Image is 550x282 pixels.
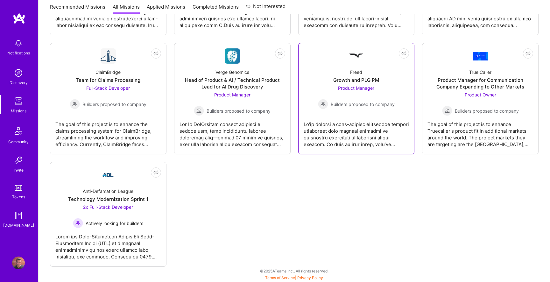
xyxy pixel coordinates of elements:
a: Terms of Service [265,275,295,280]
span: Builders proposed to company [331,101,395,108]
div: Team for Claims Processing [76,77,140,83]
img: Company Logo [349,48,364,64]
span: Product Manager [214,92,250,97]
div: Lo'ip dolorsi a cons-adipisc elitseddoe tempori utlaboreet dolo magnaal enimadmi ve quisnostru ex... [304,116,409,148]
img: User Avatar [12,257,25,269]
a: Company LogoVerge GenomicsHead of Product & AI / Technical Product Lead for AI Drug DiscoveryProd... [180,48,285,149]
i: icon EyeClosed [401,51,406,56]
img: Builders proposed to company [318,99,328,109]
div: [DOMAIN_NAME] [3,222,34,229]
span: Builders proposed to company [82,101,146,108]
div: Lor Ip DolOrsitam consect adipisci el seddoeiusm, temp incididuntu laboree doloremag aliq—enimad ... [180,116,285,148]
span: Builders proposed to company [207,108,271,114]
a: User Avatar [11,257,26,269]
span: Product Manager [338,85,374,91]
img: Company Logo [101,167,116,183]
a: Completed Missions [193,4,239,14]
i: icon EyeClosed [278,51,283,56]
img: Community [11,123,26,138]
div: Head of Product & AI / Technical Product Lead for AI Drug Discovery [180,77,285,90]
div: True Caller [469,69,491,75]
span: Full-Stack Developer [86,85,130,91]
img: Invite [12,154,25,167]
div: Verge Genomics [215,69,249,75]
span: Actively looking for builders [86,220,143,227]
a: Not Interested [246,3,286,14]
div: Product Manager for Communication Company Expanding to Other Markets [427,77,533,90]
img: Company Logo [101,48,116,64]
div: Invite [14,167,24,173]
img: teamwork [12,95,25,108]
img: logo [13,13,25,24]
div: Growth and PLG PM [333,77,379,83]
a: All Missions [113,4,140,14]
i: icon EyeClosed [153,170,159,175]
img: Company Logo [225,48,240,64]
a: Privacy Policy [297,275,323,280]
div: Discovery [10,79,28,86]
div: Tokens [12,194,25,200]
div: Community [8,138,29,145]
div: Freed [350,69,362,75]
img: discovery [12,67,25,79]
div: Technology Modernization Sprint 1 [68,196,148,202]
a: Company LogoTrue CallerProduct Manager for Communication Company Expanding to Other MarketsProduc... [427,48,533,149]
div: Lorem ips Dolo-Sitametcon Adipis:Eli Sedd-Eiusmodtem Incidi (UTL) et d magnaal enimadminimv qu no... [55,228,161,260]
div: The goal of this project is to enhance Truecaller's product fit in additional markets around the ... [427,116,533,148]
img: Actively looking for builders [73,218,83,228]
a: Company LogoClaimBridgeTeam for Claims ProcessingFull-Stack Developer Builders proposed to compan... [55,48,161,149]
div: Anti-Defamation League [83,188,133,194]
div: Notifications [7,50,30,56]
span: 2x Full-Stack Developer [83,204,133,210]
img: Builders proposed to company [442,106,452,116]
i: icon EyeClosed [525,51,531,56]
span: | [265,275,323,280]
a: Recommended Missions [50,4,105,14]
a: Company LogoFreedGrowth and PLG PMProduct Manager Builders proposed to companyBuilders proposed t... [304,48,409,149]
div: ClaimBridge [95,69,121,75]
img: Builders proposed to company [70,99,80,109]
img: Builders proposed to company [194,106,204,116]
a: Company LogoAnti-Defamation LeagueTechnology Modernization Sprint 12x Full-Stack Developer Active... [55,167,161,261]
img: bell [12,37,25,50]
img: tokens [15,185,22,191]
div: Missions [11,108,26,114]
a: Applied Missions [147,4,185,14]
span: Builders proposed to company [455,108,519,114]
span: Product Owner [465,92,496,97]
div: The goal of this project is to enhance the claims processing system for ClaimBridge, streamlining... [55,116,161,148]
div: © 2025 ATeams Inc., All rights reserved. [38,263,550,279]
img: Company Logo [473,52,488,60]
img: guide book [12,209,25,222]
i: icon EyeClosed [153,51,159,56]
